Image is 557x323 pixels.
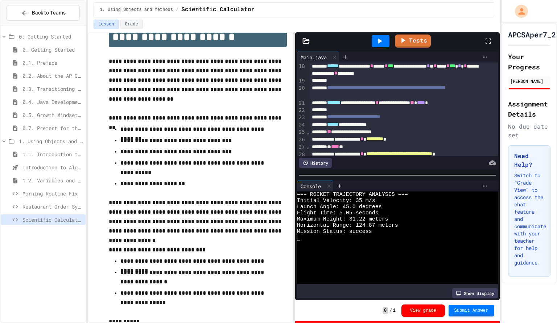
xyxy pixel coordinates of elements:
span: === ROCKET TRAJECTORY ANALYSIS === [297,191,408,198]
span: 1. Using Objects and Methods [100,7,173,13]
span: Horizontal Range: 124.87 meters [297,222,398,229]
span: Flight Time: 5.05 seconds [297,210,379,216]
span: Scientific Calculator [22,216,83,223]
span: 0.7. Pretest for the AP CSA Exam [22,124,83,132]
div: Main.java [297,53,330,61]
span: / [389,308,392,314]
div: 22 [297,107,306,114]
span: 0: Getting Started [19,33,83,40]
span: 0.2. About the AP CSA Exam [22,72,83,80]
span: 0.1. Preface [22,59,83,66]
div: Show display [452,288,498,298]
div: 28 [297,151,306,166]
div: 21 [297,100,306,107]
span: Scientific Calculator [181,5,255,14]
div: [PERSON_NAME] [510,78,548,84]
button: Lesson [94,20,119,29]
span: 0.4. Java Development Environments [22,98,83,106]
span: 0 [383,307,388,314]
div: History [299,158,332,168]
span: 0.3. Transitioning from AP CSP to AP CSA [22,85,83,93]
span: 0.5. Growth Mindset and Pair Programming [22,111,83,119]
div: 18 [297,63,306,78]
div: 25 [297,129,306,136]
div: 23 [297,114,306,121]
div: Console [297,182,325,190]
button: Back to Teams [7,5,80,21]
span: 1.2. Variables and Data Types [22,177,83,184]
button: Submit Answer [449,305,494,316]
span: Restaurant Order System [22,203,83,210]
h2: Your Progress [508,52,550,72]
div: Console [297,181,334,191]
span: Fold line [306,144,310,150]
span: 0. Getting Started [22,46,83,53]
span: Launch Angle: 45.0 degrees [297,204,382,210]
span: Morning Routine Fix [22,190,83,197]
div: 24 [297,121,306,129]
span: 1.1. Introduction to Algorithms, Programming, and Compilers [22,150,83,158]
span: Mission Status: success [297,229,372,235]
h3: Need Help? [514,152,544,169]
p: Switch to "Grade View" to access the chat feature and communicate with your teacher for help and ... [514,172,544,266]
div: No due date set [508,122,550,140]
button: View grade [401,304,445,317]
div: 20 [297,85,306,100]
span: Back to Teams [32,9,66,17]
div: 26 [297,136,306,144]
span: Introduction to Algorithms, Programming, and Compilers [22,163,83,171]
h2: Assignment Details [508,99,550,119]
button: Grade [120,20,143,29]
span: 1 [393,308,395,314]
div: 19 [297,77,306,85]
span: 1. Using Objects and Methods [19,137,83,145]
span: / [176,7,178,13]
div: Main.java [297,52,339,62]
span: Fold line [306,129,310,135]
div: 27 [297,144,306,151]
a: Tests [395,35,431,48]
span: Initial Velocity: 35 m/s [297,198,375,204]
div: My Account [507,3,530,20]
span: Maximum Height: 31.22 meters [297,216,388,222]
span: Submit Answer [454,308,488,314]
